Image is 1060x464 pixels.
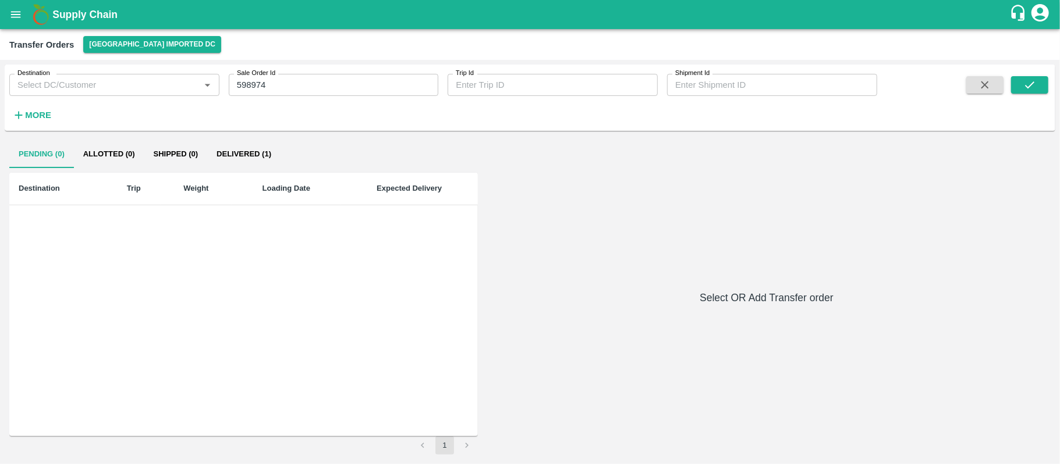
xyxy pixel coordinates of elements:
label: Sale Order Id [237,69,275,78]
b: Weight [183,184,208,192]
div: Transfer Orders [9,37,74,52]
input: Enter Trip ID [448,74,658,96]
button: Select DC [83,36,221,53]
b: Supply Chain [52,9,118,20]
button: Delivered (1) [207,140,281,168]
h6: Select OR Add Transfer order [483,290,1051,306]
div: account of current user [1030,2,1051,27]
b: Destination [19,184,60,192]
label: Shipment Id [675,69,710,78]
input: Enter Shipment ID [667,74,877,96]
b: Trip [127,184,141,192]
b: Expected Delivery [377,184,442,192]
img: logo [29,3,52,26]
button: page 1 [435,436,454,455]
a: Supply Chain [52,6,1009,23]
div: customer-support [1009,4,1030,25]
label: Destination [17,69,50,78]
button: Allotted (0) [74,140,144,168]
input: Enter Sale Order Id [229,74,439,96]
button: open drawer [2,1,29,28]
button: Pending (0) [9,140,74,168]
input: Select DC/Customer [13,77,197,92]
button: Shipped (0) [144,140,208,168]
nav: pagination navigation [412,436,478,455]
strong: More [25,110,51,120]
b: Loading Date [263,184,310,192]
button: More [9,105,54,125]
button: Open [200,77,215,92]
label: Trip Id [456,69,474,78]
